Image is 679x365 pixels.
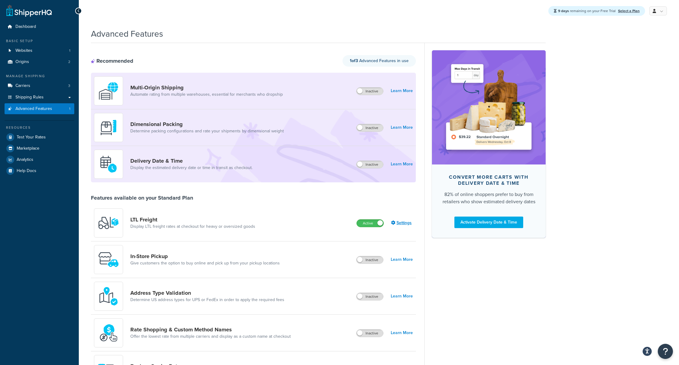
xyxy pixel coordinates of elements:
a: Dimensional Packing [130,121,284,128]
a: Origins2 [5,56,74,68]
a: Activate Delivery Date & Time [454,217,523,228]
a: Determine US address types for UPS or FedEx in order to apply the required fees [130,297,284,303]
img: DTVBYsAAAAAASUVORK5CYII= [98,117,119,138]
img: wfgcfpwTIucLEAAAAASUVORK5CYII= [98,249,119,270]
span: remaining on your Free Trial [558,8,617,14]
span: 1 [69,48,70,53]
a: Marketplace [5,143,74,154]
li: Advanced Features [5,103,74,114]
span: Websites [15,48,32,53]
a: Settings [391,219,413,227]
span: 3 [68,83,70,88]
h1: Advanced Features [91,28,163,40]
a: Learn More [391,292,413,300]
a: Learn More [391,87,413,95]
img: gfkeb5ejjkALwAAAABJRU5ErkJggg== [98,154,119,175]
span: Test Your Rates [17,135,46,140]
div: Convert more carts with delivery date & time [442,174,536,186]
img: y79ZsPf0fXUFUhFXDzUgf+ktZg5F2+ohG75+v3d2s1D9TjoU8PiyCIluIjV41seZevKCRuEjTPPOKHJsQcmKCXGdfprl3L4q7... [98,212,119,234]
a: Rate Shopping & Custom Method Names [130,326,291,333]
li: Origins [5,56,74,68]
a: Offer the lowest rate from multiple carriers and display as a custom name at checkout [130,333,291,340]
a: Learn More [391,160,413,168]
img: feature-image-ddt-36eae7f7280da8017bfb280eaccd9c446f90b1fe08728e4019434db127062ab4.png [441,59,537,155]
a: Delivery Date & Time [130,158,253,164]
img: icon-duo-feat-rate-shopping-ecdd8bed.png [98,322,119,343]
span: Marketplace [17,146,39,151]
label: Active [357,220,383,227]
span: Help Docs [17,168,36,174]
span: Shipping Rules [15,95,44,100]
a: Websites1 [5,45,74,56]
a: Help Docs [5,165,74,176]
button: Open Resource Center [658,344,673,359]
label: Inactive [356,161,383,168]
a: Display the estimated delivery date or time in transit as checkout. [130,165,253,171]
span: Advanced Features in use [350,58,409,64]
span: Analytics [17,157,33,162]
div: 82% of online shoppers prefer to buy from retailers who show estimated delivery dates [442,191,536,205]
a: Analytics [5,154,74,165]
a: Carriers3 [5,80,74,91]
a: Shipping Rules [5,92,74,103]
a: Display LTL freight rates at checkout for heavy or oversized goods [130,224,255,230]
label: Inactive [356,124,383,131]
span: Carriers [15,83,30,88]
label: Inactive [356,88,383,95]
label: Inactive [356,256,383,264]
img: kIG8fy0lQAAAABJRU5ErkJggg== [98,286,119,307]
a: Give customers the option to buy online and pick up from your pickup locations [130,260,280,266]
a: Learn More [391,255,413,264]
a: Learn More [391,123,413,132]
div: Resources [5,125,74,130]
a: Determine packing configurations and rate your shipments by dimensional weight [130,128,284,134]
a: Automate rating from multiple warehouses, essential for merchants who dropship [130,91,283,98]
a: Test Your Rates [5,132,74,143]
div: Recommended [91,58,133,64]
span: Dashboard [15,24,36,29]
a: In-Store Pickup [130,253,280,260]
label: Inactive [356,330,383,337]
span: 2 [68,59,70,65]
div: Manage Shipping [5,74,74,79]
a: Multi-Origin Shipping [130,84,283,91]
span: Advanced Features [15,106,52,111]
a: Advanced Features1 [5,103,74,114]
a: Select a Plan [618,8,640,14]
li: Websites [5,45,74,56]
span: Origins [15,59,29,65]
strong: 9 days [558,8,569,14]
a: Address Type Validation [130,290,284,296]
a: LTL Freight [130,216,255,223]
img: WatD5o0RtDAAAAAElFTkSuQmCC [98,80,119,101]
span: 1 [69,106,70,111]
label: Inactive [356,293,383,300]
li: Carriers [5,80,74,91]
div: Features available on your Standard Plan [91,194,193,201]
div: Basic Setup [5,38,74,44]
a: Learn More [391,329,413,337]
strong: 1 of 3 [350,58,358,64]
a: Dashboard [5,21,74,32]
